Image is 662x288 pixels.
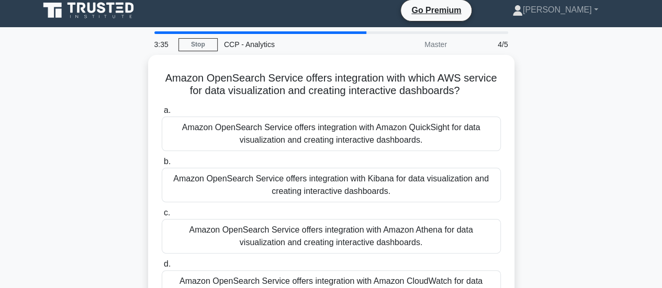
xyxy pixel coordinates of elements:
[164,106,171,114] span: a.
[405,4,467,17] a: Go Premium
[164,208,170,217] span: c.
[148,34,178,55] div: 3:35
[162,219,501,254] div: Amazon OpenSearch Service offers integration with Amazon Athena for data visualization and creati...
[218,34,362,55] div: CCP - Analytics
[164,157,171,166] span: b.
[162,117,501,151] div: Amazon OpenSearch Service offers integration with Amazon QuickSight for data visualization and cr...
[162,168,501,202] div: Amazon OpenSearch Service offers integration with Kibana for data visualization and creating inte...
[362,34,453,55] div: Master
[164,259,171,268] span: d.
[453,34,514,55] div: 4/5
[178,38,218,51] a: Stop
[161,72,502,98] h5: Amazon OpenSearch Service offers integration with which AWS service for data visualization and cr...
